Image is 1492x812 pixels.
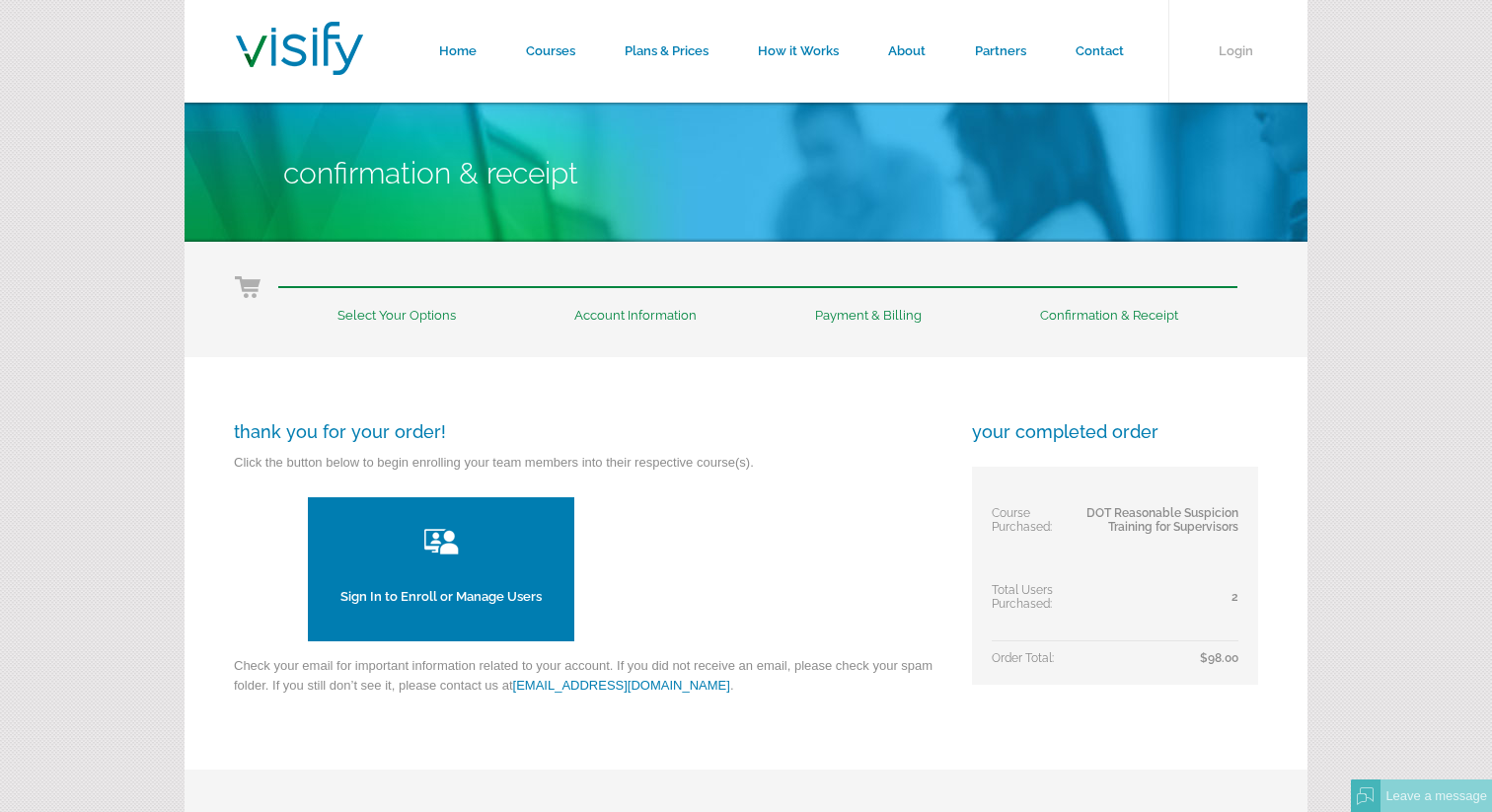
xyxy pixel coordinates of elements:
a: Sign In to Enroll or Manage Users [308,497,574,641]
td: Total Users Purchased: [992,563,1080,641]
td: Order Total: [992,641,1080,666]
span: DOT Reasonable Suspicion Training for Supervisors [1086,506,1238,534]
span: $98.00 [1200,651,1238,665]
li: Account Information [515,286,756,323]
div: Leave a message [1380,779,1492,812]
span: Confirmation & Receipt [283,156,578,190]
h3: thank you for your order! [234,421,944,442]
a: [EMAIL_ADDRESS][DOMAIN_NAME] [513,678,730,693]
li: Payment & Billing [756,286,981,323]
li: Select Your Options [278,286,515,323]
p: Check your email for important information related to your account. If you did not receive an ema... [234,656,944,705]
li: Confirmation & Receipt [981,286,1237,323]
p: Click the button below to begin enrolling your team members into their respective course(s). [234,453,944,482]
td: Course Purchased: [992,486,1080,563]
img: Visify Training [236,22,363,75]
span: 2 [1231,590,1238,604]
img: manage users [419,522,464,561]
h3: your completed order [972,421,1258,442]
img: Offline [1357,787,1375,805]
a: Visify Training [236,52,363,81]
